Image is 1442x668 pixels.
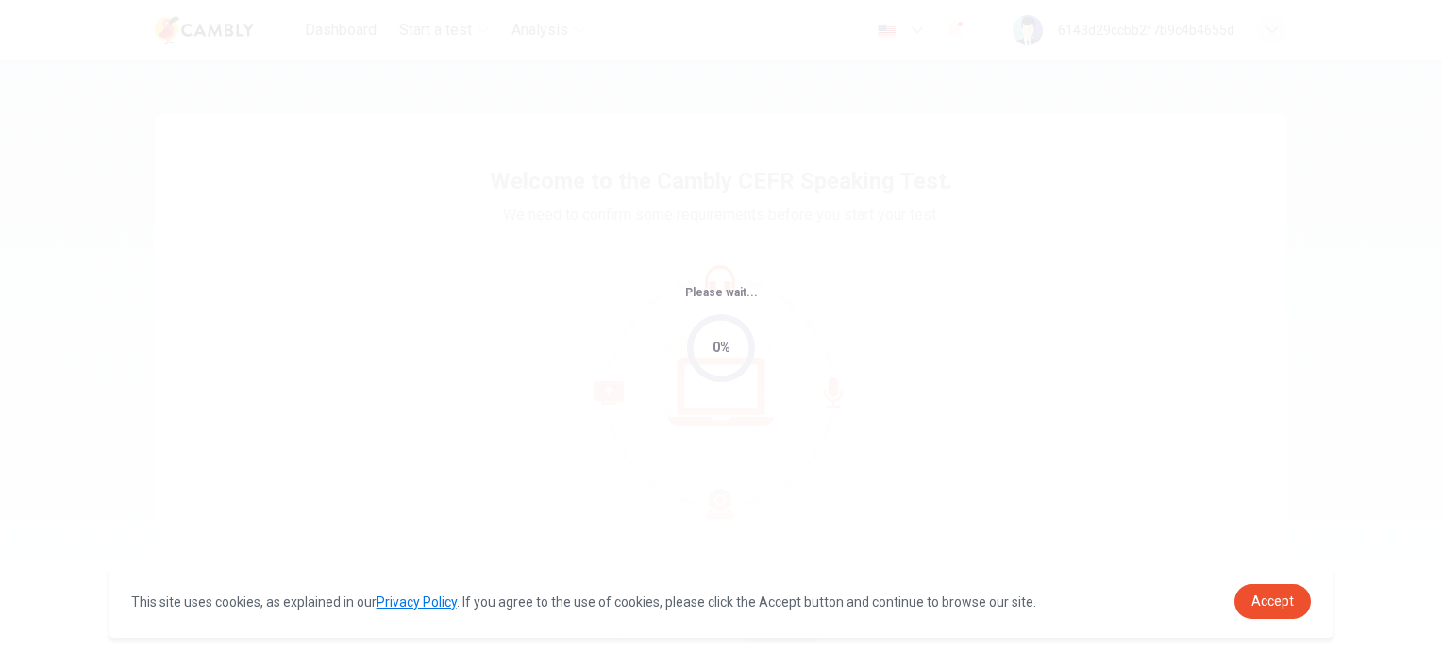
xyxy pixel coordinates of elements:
div: cookieconsent [109,565,1334,638]
span: Accept [1251,593,1294,609]
a: Privacy Policy [377,594,457,610]
span: Please wait... [685,286,758,299]
span: This site uses cookies, as explained in our . If you agree to the use of cookies, please click th... [131,594,1036,610]
div: 0% [713,337,730,359]
a: dismiss cookie message [1234,584,1311,619]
